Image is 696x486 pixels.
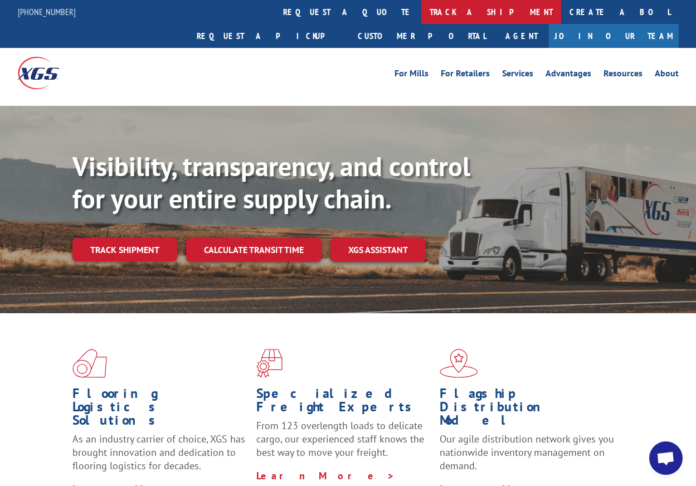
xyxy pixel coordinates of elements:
[256,349,283,378] img: xgs-icon-focused-on-flooring-red
[72,149,470,216] b: Visibility, transparency, and control for your entire supply chain.
[330,238,426,262] a: XGS ASSISTANT
[441,69,490,81] a: For Retailers
[18,6,76,17] a: [PHONE_NUMBER]
[649,441,683,475] div: Open chat
[440,387,615,432] h1: Flagship Distribution Model
[440,349,478,378] img: xgs-icon-flagship-distribution-model-red
[72,349,107,378] img: xgs-icon-total-supply-chain-intelligence-red
[549,24,679,48] a: Join Our Team
[256,387,432,419] h1: Specialized Freight Experts
[655,69,679,81] a: About
[186,238,322,262] a: Calculate transit time
[349,24,494,48] a: Customer Portal
[603,69,643,81] a: Resources
[72,432,245,472] span: As an industry carrier of choice, XGS has brought innovation and dedication to flooring logistics...
[188,24,349,48] a: Request a pickup
[440,432,614,472] span: Our agile distribution network gives you nationwide inventory management on demand.
[72,238,177,261] a: Track shipment
[256,419,432,469] p: From 123 overlength loads to delicate cargo, our experienced staff knows the best way to move you...
[546,69,591,81] a: Advantages
[502,69,533,81] a: Services
[395,69,429,81] a: For Mills
[72,387,248,432] h1: Flooring Logistics Solutions
[494,24,549,48] a: Agent
[256,469,395,482] a: Learn More >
